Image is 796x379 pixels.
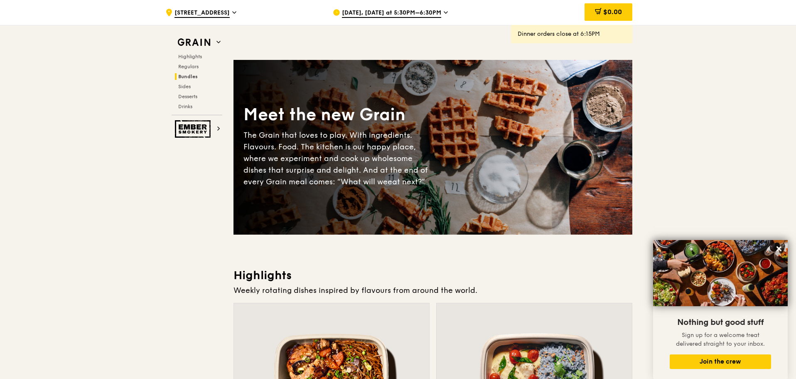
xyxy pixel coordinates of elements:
img: DSC07876-Edit02-Large.jpeg [653,240,788,306]
span: eat next?” [388,177,425,186]
img: Ember Smokery web logo [175,120,213,138]
div: The Grain that loves to play. With ingredients. Flavours. Food. The kitchen is our happy place, w... [243,129,433,188]
div: Dinner orders close at 6:15PM [518,30,626,38]
button: Close [772,242,786,255]
span: [STREET_ADDRESS] [174,9,230,18]
div: Weekly rotating dishes inspired by flavours from around the world. [233,285,632,296]
span: Sign up for a welcome treat delivered straight to your inbox. [676,332,765,347]
h3: Highlights [233,268,632,283]
div: Meet the new Grain [243,104,433,126]
button: Join the crew [670,354,771,369]
span: $0.00 [603,8,622,16]
span: Sides [178,84,191,89]
img: Grain web logo [175,35,213,50]
span: Drinks [178,104,192,109]
span: Regulars [178,64,199,69]
span: Highlights [178,54,202,59]
span: Bundles [178,74,198,79]
span: Nothing but good stuff [677,317,764,327]
span: [DATE], [DATE] at 5:30PM–6:30PM [342,9,441,18]
span: Desserts [178,94,197,99]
